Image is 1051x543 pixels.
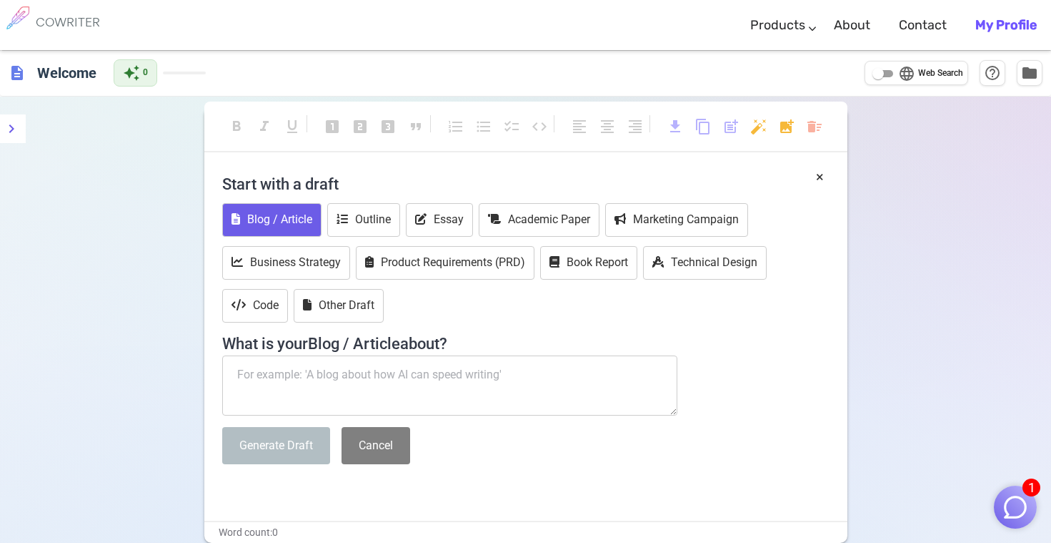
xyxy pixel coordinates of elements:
[222,427,330,465] button: Generate Draft
[667,118,684,135] span: download
[1022,479,1040,496] span: 1
[475,118,492,135] span: format_list_bulleted
[722,118,739,135] span: post_add
[627,118,644,135] span: format_align_right
[228,118,245,135] span: format_bold
[1017,60,1042,86] button: Manage Documents
[36,16,100,29] h6: COWRITER
[379,118,397,135] span: looks_3
[599,118,616,135] span: format_align_center
[342,427,410,465] button: Cancel
[204,522,847,543] div: Word count: 0
[356,246,534,280] button: Product Requirements (PRD)
[571,118,588,135] span: format_align_left
[222,326,830,353] h4: What is your Blog / Article about?
[984,64,1001,82] span: help_outline
[994,486,1037,529] button: 1
[643,246,767,280] button: Technical Design
[980,60,1005,86] button: Help & Shortcuts
[406,203,473,237] button: Essay
[327,203,400,237] button: Outline
[778,118,795,135] span: add_photo_alternate
[222,167,830,201] h4: Start with a draft
[447,118,464,135] span: format_list_numbered
[750,118,767,135] span: auto_fix_high
[324,118,341,135] span: looks_one
[899,4,947,47] a: Contact
[806,118,823,135] span: delete_sweep
[222,203,322,237] button: Blog / Article
[1002,494,1029,521] img: Close chat
[284,118,301,135] span: format_underlined
[898,65,915,82] span: language
[834,4,870,47] a: About
[352,118,369,135] span: looks_two
[9,64,26,82] span: description
[256,118,273,135] span: format_italic
[975,17,1037,33] b: My Profile
[222,246,350,280] button: Business Strategy
[750,4,805,47] a: Products
[816,167,824,187] button: ×
[123,64,140,82] span: auto_awesome
[540,246,637,280] button: Book Report
[143,66,148,80] span: 0
[31,59,102,87] h6: Click to edit title
[503,118,520,135] span: checklist
[531,118,548,135] span: code
[479,203,599,237] button: Academic Paper
[975,4,1037,47] a: My Profile
[1021,64,1038,82] span: folder
[605,203,748,237] button: Marketing Campaign
[407,118,424,135] span: format_quote
[294,289,384,323] button: Other Draft
[694,118,712,135] span: content_copy
[918,67,963,81] span: Web Search
[222,289,288,323] button: Code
